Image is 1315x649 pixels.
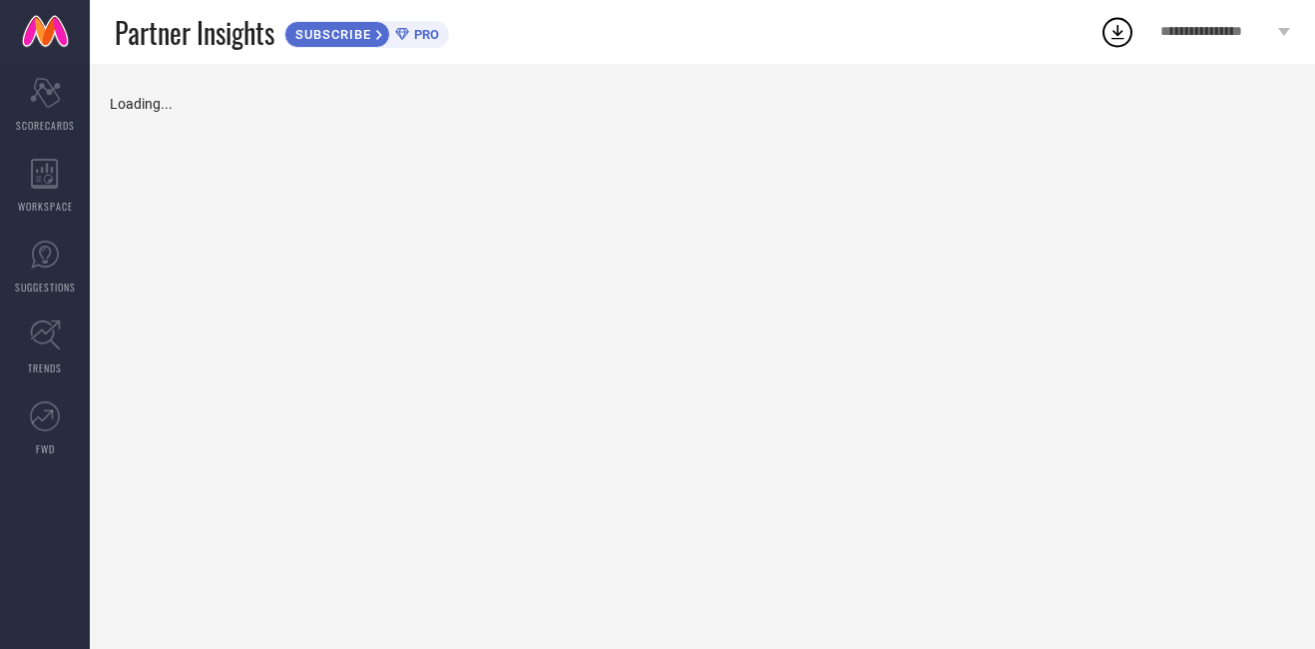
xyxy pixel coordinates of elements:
[15,280,76,295] span: SUGGESTIONS
[110,96,173,112] span: Loading...
[36,441,55,456] span: FWD
[16,118,75,133] span: SCORECARDS
[285,27,376,42] span: SUBSCRIBE
[1099,14,1135,50] div: Open download list
[18,199,73,214] span: WORKSPACE
[28,360,62,375] span: TRENDS
[115,12,274,53] span: Partner Insights
[284,16,449,48] a: SUBSCRIBEPRO
[409,27,439,42] span: PRO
